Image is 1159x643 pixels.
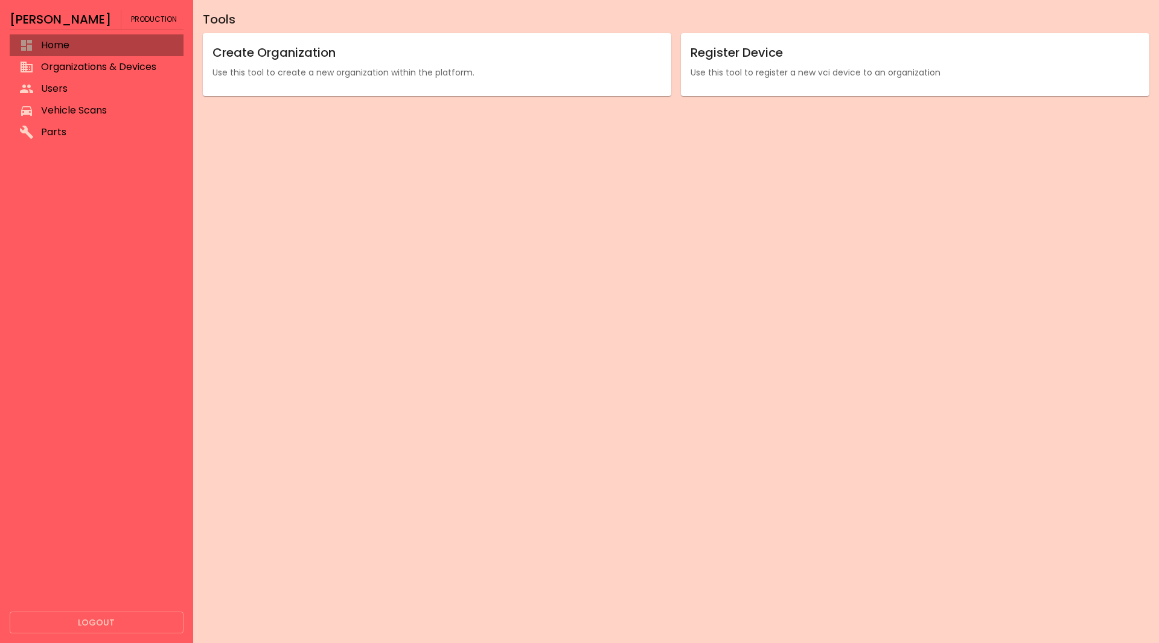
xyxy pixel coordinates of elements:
[212,66,662,78] p: Use this tool to create a new organization within the platform.
[41,38,174,53] span: Home
[131,10,177,29] span: Production
[10,612,184,634] button: Logout
[41,125,174,139] span: Parts
[10,10,111,29] h6: [PERSON_NAME]
[41,60,174,74] span: Organizations & Devices
[41,82,174,96] span: Users
[203,10,1149,29] h6: Tools
[212,43,662,62] h6: Create Organization
[41,103,174,118] span: Vehicle Scans
[691,43,1140,62] h6: Register Device
[691,66,1140,78] p: Use this tool to register a new vci device to an organization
